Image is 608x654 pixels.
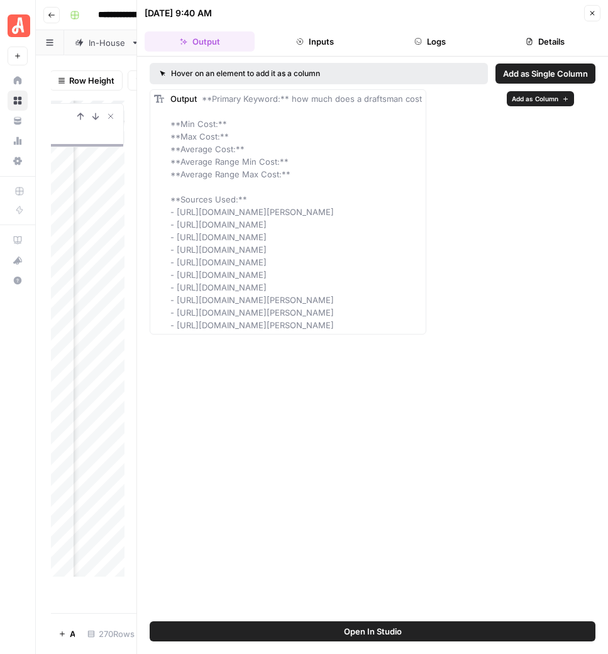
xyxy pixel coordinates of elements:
[490,31,600,52] button: Details
[51,624,82,644] button: Add Row
[8,230,28,250] a: AirOps Academy
[8,91,28,111] a: Browse
[170,94,422,330] span: **Primary Keyword:** how much does a draftsman cost **Min Cost:** **Max Cost:** **Average Cost:**...
[8,251,27,270] div: What's new?
[375,31,485,52] button: Logs
[8,250,28,270] button: What's new?
[512,94,558,104] span: Add as Column
[503,67,588,80] span: Add as Single Column
[89,36,126,49] div: In-House
[150,621,595,641] button: Open In Studio
[160,68,399,79] div: Hover on an element to add it as a column
[69,74,114,87] span: Row Height
[8,270,28,291] button: Help + Support
[170,94,197,104] span: Output
[50,70,123,91] button: Row Height
[73,109,88,124] button: Previous Result
[8,151,28,171] a: Settings
[495,64,595,84] button: Add as Single Column
[8,70,28,91] a: Home
[8,131,28,151] a: Usage
[145,31,255,52] button: Output
[82,624,140,644] div: 270 Rows
[8,10,28,42] button: Workspace: Angi
[260,31,370,52] button: Inputs
[145,7,212,19] div: [DATE] 9:40 AM
[64,30,150,55] a: In-House
[8,14,30,37] img: Angi Logo
[103,109,118,124] button: Close Search
[70,628,75,640] span: Add Row
[507,91,574,106] button: Add as Column
[8,111,28,131] a: Your Data
[344,625,402,638] span: Open In Studio
[88,109,103,124] button: Next Result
